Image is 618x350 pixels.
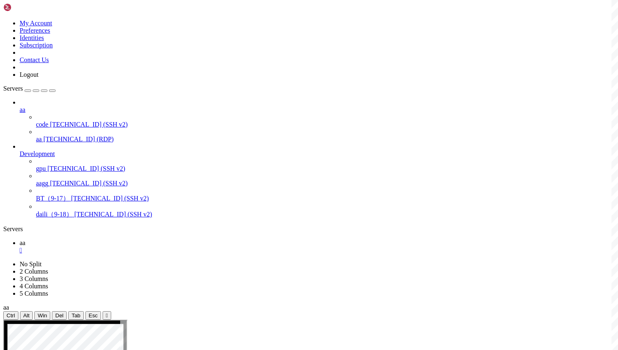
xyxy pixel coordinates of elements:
li: aa [20,99,615,143]
a:  [20,247,615,254]
button: Tab [68,311,84,320]
span: gpu [36,165,46,172]
span: aa [3,304,9,311]
span: [TECHNICAL_ID] (SSH v2) [50,180,128,187]
a: Logout [20,71,38,78]
span: [TECHNICAL_ID] (SSH v2) [50,121,128,128]
a: Subscription [20,42,53,49]
span: aa [36,136,42,143]
a: Preferences [20,27,50,34]
button: Ctrl [3,311,18,320]
a: aa [20,239,615,254]
span: Tab [72,312,81,319]
span: [TECHNICAL_ID] (SSH v2) [71,195,149,202]
li: gpu [TECHNICAL_ID] (SSH v2) [36,158,615,172]
a: 5 Columns [20,290,48,297]
span: aa [20,239,25,246]
li: BT（9-17） [TECHNICAL_ID] (SSH v2) [36,187,615,203]
span: [TECHNICAL_ID] (SSH v2) [74,211,152,218]
a: Servers [3,85,56,92]
button:  [103,311,111,320]
span: Del [55,312,63,319]
a: Contact Us [20,56,49,63]
a: BT（9-17） [TECHNICAL_ID] (SSH v2) [36,194,615,203]
a: aa [TECHNICAL_ID] (RDP) [36,136,615,143]
span: Esc [89,312,98,319]
span: [TECHNICAL_ID] (SSH v2) [47,165,125,172]
span: Win [38,312,47,319]
div: Servers [3,225,615,233]
a: aagg [TECHNICAL_ID] (SSH v2) [36,180,615,187]
span: Ctrl [7,312,15,319]
li: daili（9-18） [TECHNICAL_ID] (SSH v2) [36,203,615,219]
span: BT（9-17） [36,195,69,202]
button: Win [34,311,50,320]
button: Esc [85,311,101,320]
a: Development [20,150,615,158]
a: 4 Columns [20,283,48,290]
div:  [106,312,108,319]
img: Shellngn [3,3,50,11]
li: aagg [TECHNICAL_ID] (SSH v2) [36,172,615,187]
button: Del [52,311,67,320]
span: Development [20,150,55,157]
span: aagg [36,180,48,187]
span: daili（9-18） [36,211,73,218]
a: No Split [20,261,42,268]
a: daili（9-18） [TECHNICAL_ID] (SSH v2) [36,210,615,219]
a: gpu [TECHNICAL_ID] (SSH v2) [36,165,615,172]
a: Identities [20,34,44,41]
a: 3 Columns [20,275,48,282]
a: 2 Columns [20,268,48,275]
li: aa [TECHNICAL_ID] (RDP) [36,128,615,143]
span: [TECHNICAL_ID] (RDP) [43,136,114,143]
a: code [TECHNICAL_ID] (SSH v2) [36,121,615,128]
span: Alt [23,312,30,319]
li: code [TECHNICAL_ID] (SSH v2) [36,114,615,128]
span: Servers [3,85,23,92]
button: Alt [20,311,33,320]
a: aa [20,106,615,114]
span: aa [20,106,25,113]
a: My Account [20,20,52,27]
li: Development [20,143,615,219]
span: code [36,121,48,128]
